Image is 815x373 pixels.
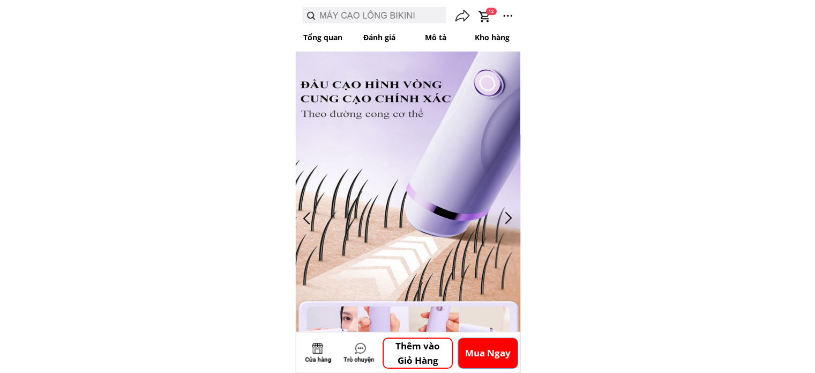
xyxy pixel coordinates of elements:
[463,27,520,48] p: Kho hàng
[295,27,351,48] p: Tổng quan
[384,339,452,368] p: Thêm vào Giỏ Hàng
[351,27,407,48] p: Đánh giá
[407,27,463,48] p: Mô tả
[458,338,518,368] p: Mua Ngay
